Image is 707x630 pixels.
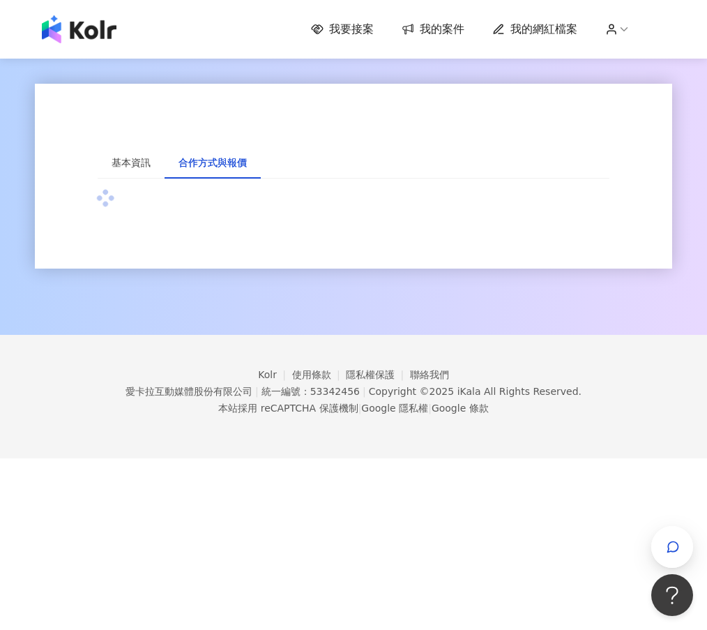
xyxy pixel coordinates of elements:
[329,22,374,37] span: 我要接案
[492,22,577,37] a: 我的網紅檔案
[346,369,410,380] a: 隱私權保護
[311,22,374,37] a: 我要接案
[363,386,366,397] span: |
[42,15,116,43] img: logo
[258,369,291,380] a: Kolr
[410,369,449,380] a: 聯絡我們
[402,22,464,37] a: 我的案件
[432,403,489,414] a: Google 條款
[126,386,252,397] div: 愛卡拉互動媒體股份有限公司
[361,403,428,414] a: Google 隱私權
[420,22,464,37] span: 我的案件
[218,400,488,417] span: 本站採用 reCAPTCHA 保護機制
[292,369,347,380] a: 使用條款
[255,386,259,397] span: |
[112,155,151,170] div: 基本資訊
[510,22,577,37] span: 我的網紅檔案
[261,386,360,397] div: 統一編號：53342456
[428,403,432,414] span: |
[178,155,247,170] div: 合作方式與報價
[369,386,581,397] div: Copyright © 2025 All Rights Reserved.
[358,403,362,414] span: |
[457,386,481,397] a: iKala
[651,574,693,616] iframe: Help Scout Beacon - Open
